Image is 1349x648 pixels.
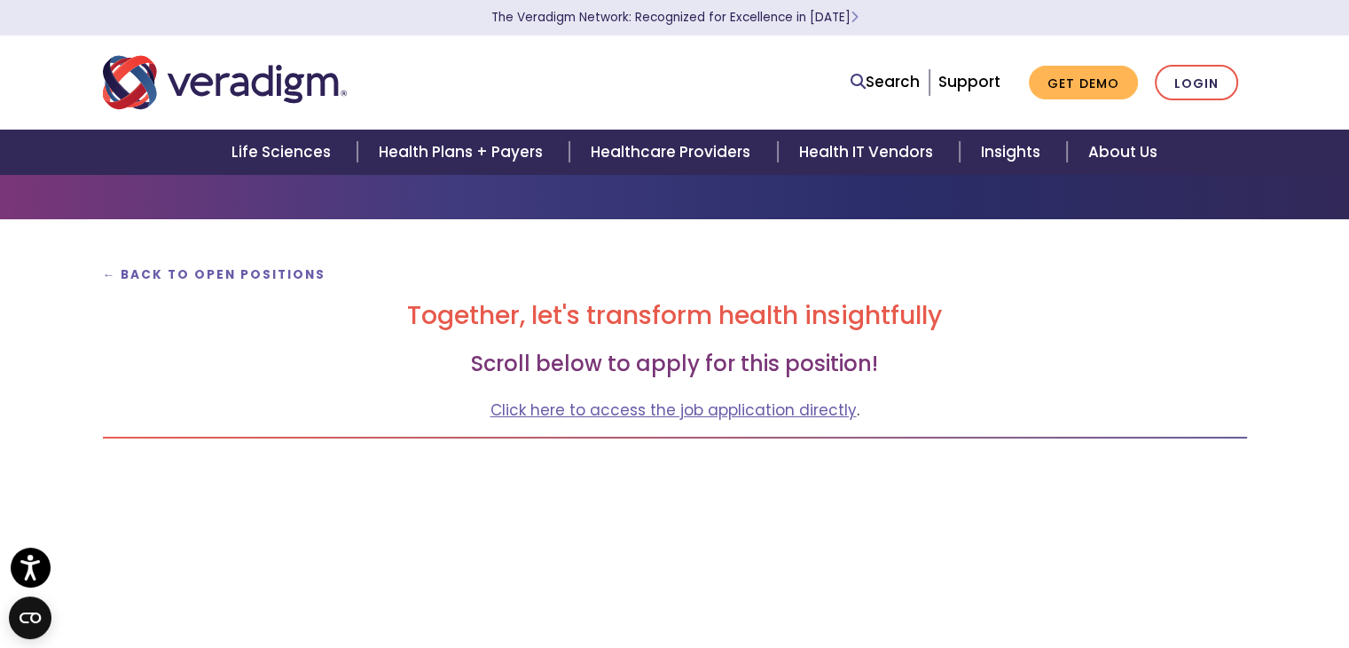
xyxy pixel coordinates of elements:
[938,71,1000,92] a: Support
[851,70,920,94] a: Search
[960,130,1067,175] a: Insights
[1029,66,1138,100] a: Get Demo
[778,130,960,175] a: Health IT Vendors
[103,301,1247,331] h2: Together, let's transform health insightfully
[103,481,1247,614] iframe: Greenhouse Job Board
[1067,130,1179,175] a: About Us
[9,597,51,639] button: Open CMP widget
[569,130,777,175] a: Healthcare Providers
[103,399,1247,423] p: .
[103,53,347,112] img: Veradigm logo
[103,143,1247,177] h1: Careers
[490,399,857,421] a: Click here to access the job application directly
[103,266,326,283] a: ← Back to Open Positions
[210,130,357,175] a: Life Sciences
[1155,65,1238,101] a: Login
[103,352,1247,377] h3: Scroll below to apply for this position!
[357,130,569,175] a: Health Plans + Payers
[491,9,859,26] a: The Veradigm Network: Recognized for Excellence in [DATE]Learn More
[851,9,859,26] span: Learn More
